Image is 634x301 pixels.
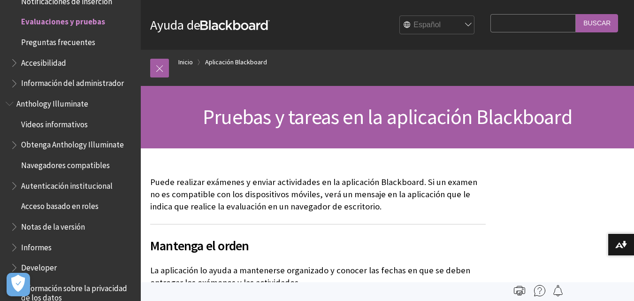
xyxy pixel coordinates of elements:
p: Puede realizar exámenes y enviar actividades en la aplicación Blackboard. Si un examen no es comp... [150,176,486,213]
span: Developer [21,260,57,272]
button: Abrir preferencias [7,273,30,296]
strong: Blackboard [200,20,270,30]
a: Aplicación Blackboard [205,56,267,68]
span: Preguntas frecuentes [21,34,95,47]
a: Ayuda deBlackboard [150,16,270,33]
span: Acceso basado en roles [21,199,99,211]
img: More help [534,285,545,296]
span: Obtenga Anthology Illuminate [21,137,124,150]
span: Pruebas y tareas en la aplicación Blackboard [203,104,572,130]
span: Informes [21,239,52,252]
span: Videos informativos [21,116,88,129]
span: Navegadores compatibles [21,157,110,170]
select: Site Language Selector [400,16,475,35]
span: Anthology Illuminate [16,96,88,108]
span: Evaluaciones y pruebas [21,14,105,27]
img: Follow this page [552,285,564,296]
input: Buscar [576,14,618,32]
span: Autenticación institucional [21,178,113,191]
h2: Mantenga el orden [150,224,486,255]
span: Accesibilidad [21,55,66,68]
img: Print [514,285,525,296]
a: Inicio [178,56,193,68]
span: Información del administrador [21,76,124,88]
p: La aplicación lo ayuda a mantenerse organizado y conocer las fechas en que se deben entregar los ... [150,264,486,289]
span: Notas de la versión [21,219,85,232]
